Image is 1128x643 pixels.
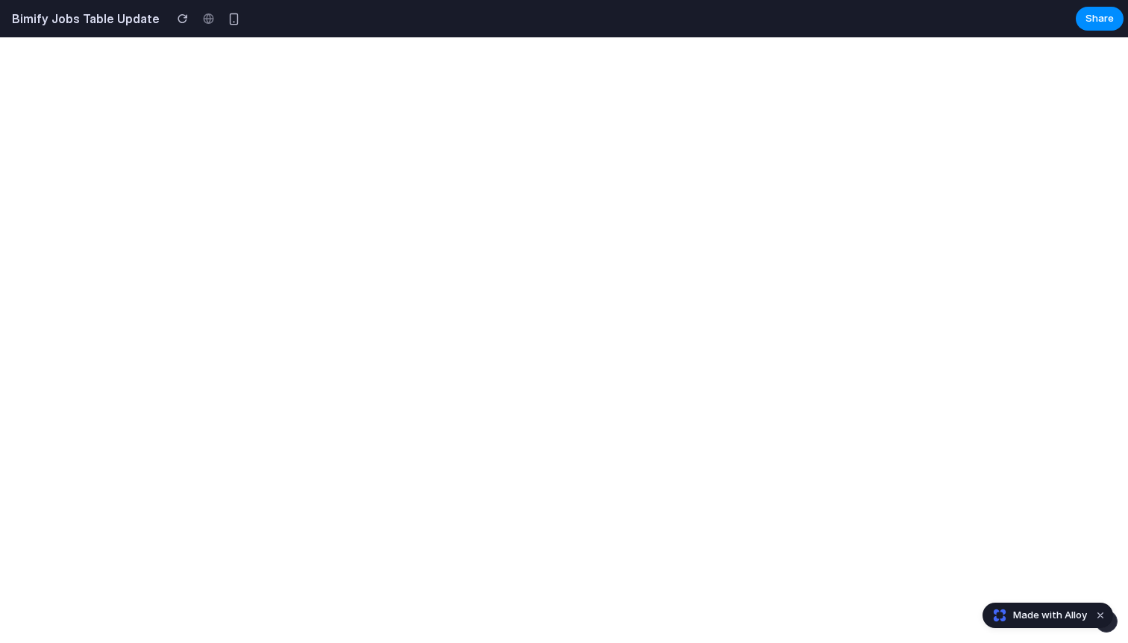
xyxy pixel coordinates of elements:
[1076,7,1124,31] button: Share
[1091,606,1109,624] button: Dismiss watermark
[6,10,160,28] h2: Bimify Jobs Table Update
[1013,608,1087,623] span: Made with Alloy
[1085,11,1114,26] span: Share
[983,608,1088,623] a: Made with Alloy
